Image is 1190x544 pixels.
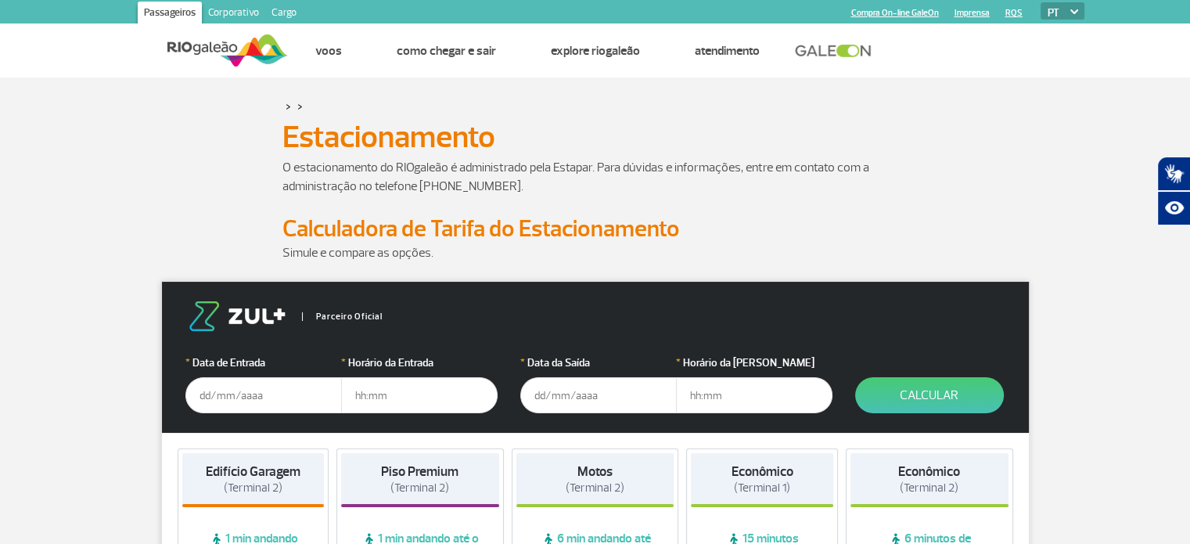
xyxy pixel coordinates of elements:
a: Compra On-line GaleOn [851,8,939,18]
a: Passageiros [138,2,202,27]
span: (Terminal 2) [390,481,449,495]
strong: Econômico [732,463,793,480]
a: > [286,97,291,115]
input: hh:mm [341,377,498,413]
strong: Motos [577,463,613,480]
h2: Calculadora de Tarifa do Estacionamento [282,214,908,243]
label: Data de Entrada [185,355,342,371]
span: (Terminal 2) [224,481,282,495]
label: Data da Saída [520,355,677,371]
a: Cargo [265,2,303,27]
p: O estacionamento do RIOgaleão é administrado pela Estapar. Para dúvidas e informações, entre em c... [282,158,908,196]
a: Corporativo [202,2,265,27]
p: Simule e compare as opções. [282,243,908,262]
span: (Terminal 2) [566,481,624,495]
a: Imprensa [955,8,990,18]
a: Explore RIOgaleão [551,43,640,59]
label: Horário da [PERSON_NAME] [676,355,832,371]
strong: Edifício Garagem [206,463,300,480]
strong: Piso Premium [381,463,458,480]
a: > [297,97,303,115]
strong: Econômico [898,463,960,480]
input: hh:mm [676,377,832,413]
a: Como chegar e sair [397,43,496,59]
a: RQS [1005,8,1023,18]
span: (Terminal 2) [900,481,958,495]
button: Calcular [855,377,1004,413]
input: dd/mm/aaaa [520,377,677,413]
h1: Estacionamento [282,124,908,150]
label: Horário da Entrada [341,355,498,371]
img: logo-zul.png [185,301,289,331]
a: Atendimento [695,43,760,59]
span: Parceiro Oficial [302,312,383,321]
input: dd/mm/aaaa [185,377,342,413]
button: Abrir recursos assistivos. [1157,191,1190,225]
span: (Terminal 1) [734,481,790,495]
div: Plugin de acessibilidade da Hand Talk. [1157,157,1190,225]
button: Abrir tradutor de língua de sinais. [1157,157,1190,191]
a: Voos [315,43,342,59]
